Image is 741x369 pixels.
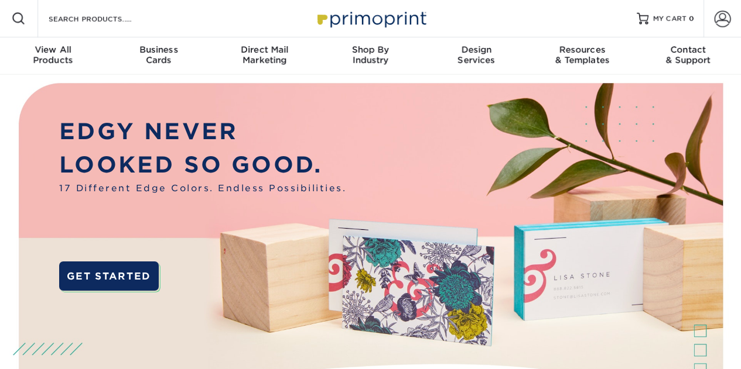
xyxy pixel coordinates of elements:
[211,37,317,75] a: Direct MailMarketing
[106,37,212,75] a: BusinessCards
[59,115,346,149] p: EDGY NEVER
[424,44,530,55] span: Design
[317,44,424,65] div: Industry
[59,182,346,195] span: 17 Different Edge Colors. Endless Possibilities.
[635,44,741,65] div: & Support
[530,44,636,55] span: Resources
[59,261,158,291] a: GET STARTED
[106,44,212,65] div: Cards
[530,37,636,75] a: Resources& Templates
[47,12,162,26] input: SEARCH PRODUCTS.....
[211,44,317,55] span: Direct Mail
[317,44,424,55] span: Shop By
[635,44,741,55] span: Contact
[689,15,694,23] span: 0
[530,44,636,65] div: & Templates
[106,44,212,55] span: Business
[424,37,530,75] a: DesignServices
[424,44,530,65] div: Services
[211,44,317,65] div: Marketing
[312,6,429,31] img: Primoprint
[317,37,424,75] a: Shop ByIndustry
[59,149,346,182] p: LOOKED SO GOOD.
[635,37,741,75] a: Contact& Support
[653,14,687,24] span: MY CART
